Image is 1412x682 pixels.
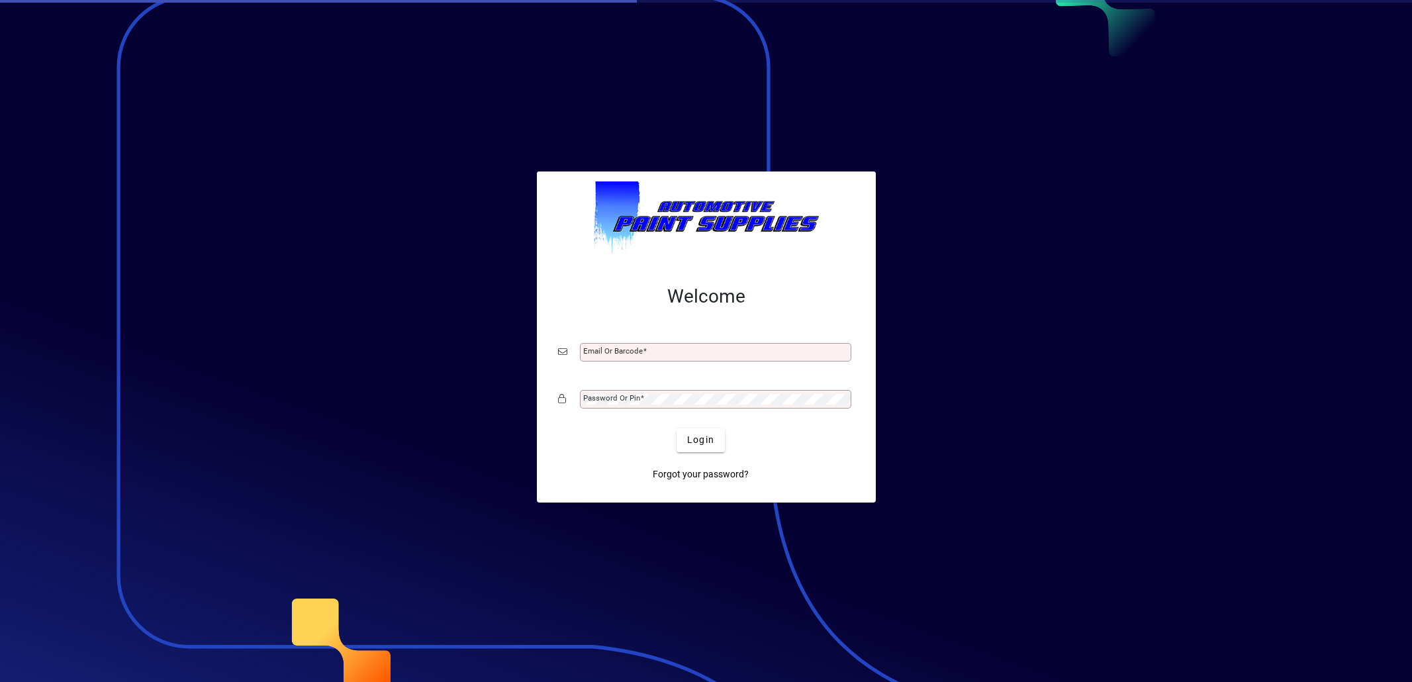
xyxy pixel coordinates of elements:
span: Forgot your password? [653,467,749,481]
a: Forgot your password? [647,463,754,487]
mat-label: Email or Barcode [583,346,643,356]
button: Login [677,428,725,452]
mat-label: Password or Pin [583,393,640,403]
h2: Welcome [558,285,855,308]
span: Login [687,433,714,447]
